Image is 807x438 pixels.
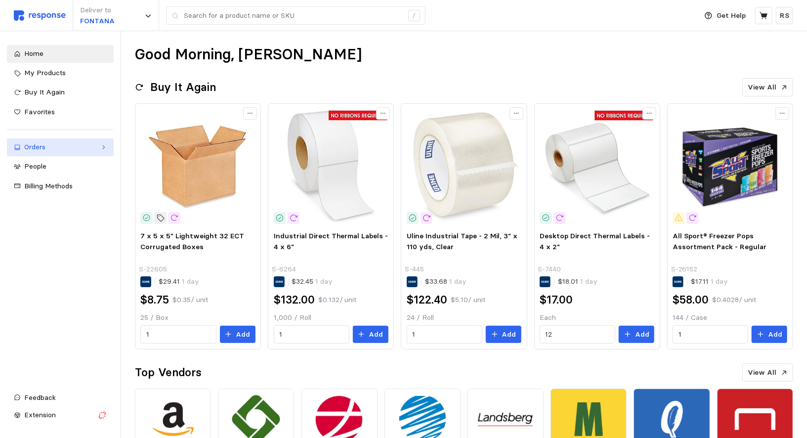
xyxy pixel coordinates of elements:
img: S-22605 [140,109,255,224]
span: 1 day [180,277,199,286]
p: S-445 [405,264,424,275]
button: Feedback [7,389,114,407]
p: $0.132 / unit [318,295,357,306]
input: Search for a product name or SKU [184,7,403,25]
button: Get Help [699,6,752,25]
p: $18.01 [558,276,597,287]
span: Favorites [24,107,55,116]
p: S-22605 [139,264,167,275]
span: People [24,162,46,171]
div: Orders [24,142,96,153]
span: Uline Industrial Tape - 2 Mil, 3" x 110 yds, Clear [407,231,517,251]
button: View All [742,363,793,382]
span: Extension [24,410,56,419]
p: RS [780,10,789,21]
img: S-445 [407,109,521,224]
span: Home [24,49,43,58]
button: Add [220,326,255,344]
p: $5.10 / unit [451,295,485,306]
img: svg%3e [14,10,66,21]
div: / [408,10,420,22]
button: Add [619,326,654,344]
button: RS [776,7,793,24]
span: 1 day [447,277,467,286]
h2: Buy It Again [150,80,216,95]
p: S-6264 [272,264,296,275]
a: Orders [7,138,114,156]
p: Add [635,329,649,340]
h2: Top Vendors [135,365,202,380]
p: $17.11 [691,276,728,287]
p: Each [540,312,654,323]
h1: Good Morning, [PERSON_NAME] [135,45,362,64]
a: Buy It Again [7,84,114,101]
a: Favorites [7,103,114,121]
p: S-26152 [671,264,698,275]
p: $0.35 / unit [172,295,208,306]
img: S-26152 [673,109,787,224]
p: Deliver to [80,5,115,16]
input: Qty [546,326,610,344]
button: Extension [7,406,114,424]
span: Industrial Direct Thermal Labels - 4 x 6" [274,231,388,251]
p: $33.68 [425,276,467,287]
h2: $58.00 [673,292,709,307]
h2: $17.00 [540,292,573,307]
span: Buy It Again [24,88,65,96]
span: 7 x 5 x 5" Lightweight 32 ECT Corrugated Boxes [140,231,244,251]
p: $29.41 [159,276,199,287]
p: View All [748,82,777,93]
button: Add [486,326,521,344]
p: Get Help [717,10,746,21]
p: 1,000 / Roll [274,312,388,323]
p: View All [748,367,777,378]
input: Qty [279,326,343,344]
span: 1 day [314,277,333,286]
p: 144 / Case [673,312,787,323]
a: People [7,158,114,175]
p: $32.45 [292,276,333,287]
h2: $132.00 [274,292,315,307]
p: FONTANA [80,16,115,27]
span: 1 day [578,277,597,286]
p: Add [502,329,516,340]
a: My Products [7,64,114,82]
input: Qty [146,326,211,344]
p: $0.4028 / unit [712,295,756,306]
img: S-7440_txt_USEng [540,109,654,224]
span: Feedback [24,393,56,402]
a: Billing Methods [7,177,114,195]
button: Add [353,326,388,344]
h2: $122.40 [407,292,447,307]
span: All Sport® Freezer Pops Assortment Pack - Regular [673,231,766,251]
p: 25 / Box [140,312,255,323]
a: Home [7,45,114,63]
button: View All [742,78,793,97]
h2: $8.75 [140,292,169,307]
input: Qty [679,326,743,344]
p: Add [768,329,782,340]
input: Qty [412,326,476,344]
p: Add [236,329,250,340]
button: Add [752,326,787,344]
span: Desktop Direct Thermal Labels - 4 x 2" [540,231,650,251]
span: My Products [24,68,66,77]
p: Add [369,329,383,340]
img: S-6264_txt_USEng [274,109,388,224]
span: Billing Methods [24,181,73,190]
p: S-7440 [538,264,561,275]
p: 24 / Roll [407,312,521,323]
span: 1 day [709,277,728,286]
